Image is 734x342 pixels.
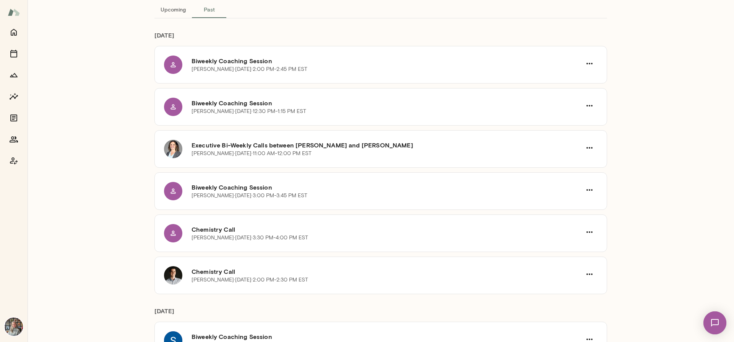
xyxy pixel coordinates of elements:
[154,306,607,322] h6: [DATE]
[192,276,308,284] p: [PERSON_NAME] · [DATE] · 2:00 PM-2:30 PM EST
[8,5,20,20] img: Mento
[192,65,307,73] p: [PERSON_NAME] · [DATE] · 2:00 PM-2:45 PM EST
[192,108,306,115] p: [PERSON_NAME] · [DATE] · 12:30 PM-1:15 PM EST
[6,25,21,40] button: Home
[192,56,581,65] h6: Biweekly Coaching Session
[6,132,21,147] button: Members
[5,317,23,336] img: Tricia Maggio
[192,225,581,234] h6: Chemistry Call
[192,141,581,150] h6: Executive Bi-Weekly Calls between [PERSON_NAME] and [PERSON_NAME]
[6,89,21,104] button: Insights
[192,192,307,200] p: [PERSON_NAME] · [DATE] · 3:00 PM-3:45 PM EST
[154,31,607,46] h6: [DATE]
[6,153,21,169] button: Coach app
[192,234,308,242] p: [PERSON_NAME] · [DATE] · 3:30 PM-4:00 PM EST
[192,183,581,192] h6: Biweekly Coaching Session
[6,46,21,61] button: Sessions
[192,267,581,276] h6: Chemistry Call
[6,110,21,126] button: Documents
[6,67,21,83] button: Growth Plan
[192,150,312,157] p: [PERSON_NAME] · [DATE] · 11:00 AM-12:00 PM EST
[192,332,581,341] h6: Biweekly Coaching Session
[192,98,581,108] h6: Biweekly Coaching Session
